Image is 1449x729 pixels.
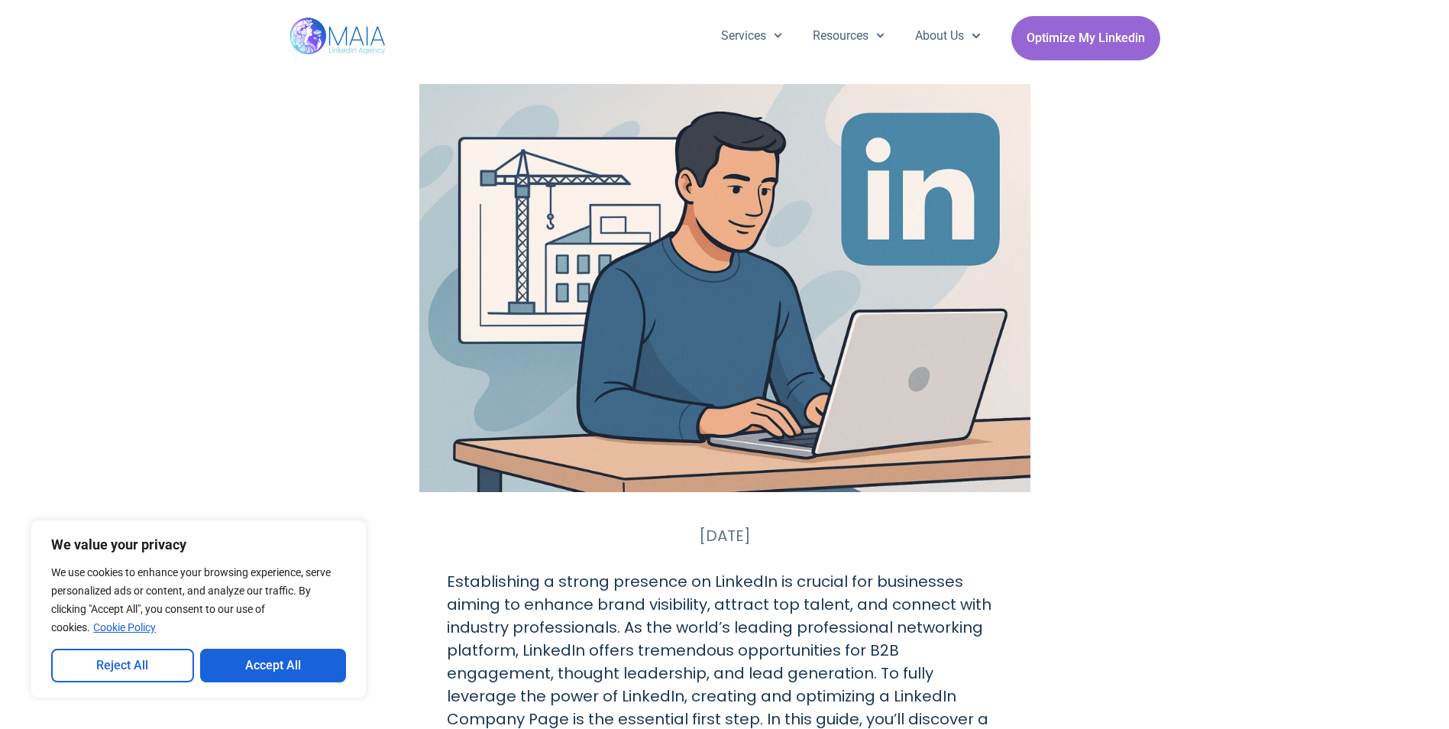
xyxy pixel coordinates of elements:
a: Services [706,16,797,56]
button: Reject All [51,649,194,682]
a: Optimize My Linkedin [1011,16,1160,60]
p: We use cookies to enhance your browsing experience, serve personalized ads or content, and analyz... [51,563,346,637]
nav: Menu [706,16,996,56]
span: Optimize My Linkedin [1027,24,1145,53]
p: We value your privacy [51,536,346,554]
a: Resources [797,16,900,56]
a: Cookie Policy [92,620,157,634]
button: Accept All [200,649,347,682]
a: About Us [900,16,995,56]
a: [DATE] [699,524,751,547]
div: We value your privacy [31,520,367,698]
time: [DATE] [699,525,751,546]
